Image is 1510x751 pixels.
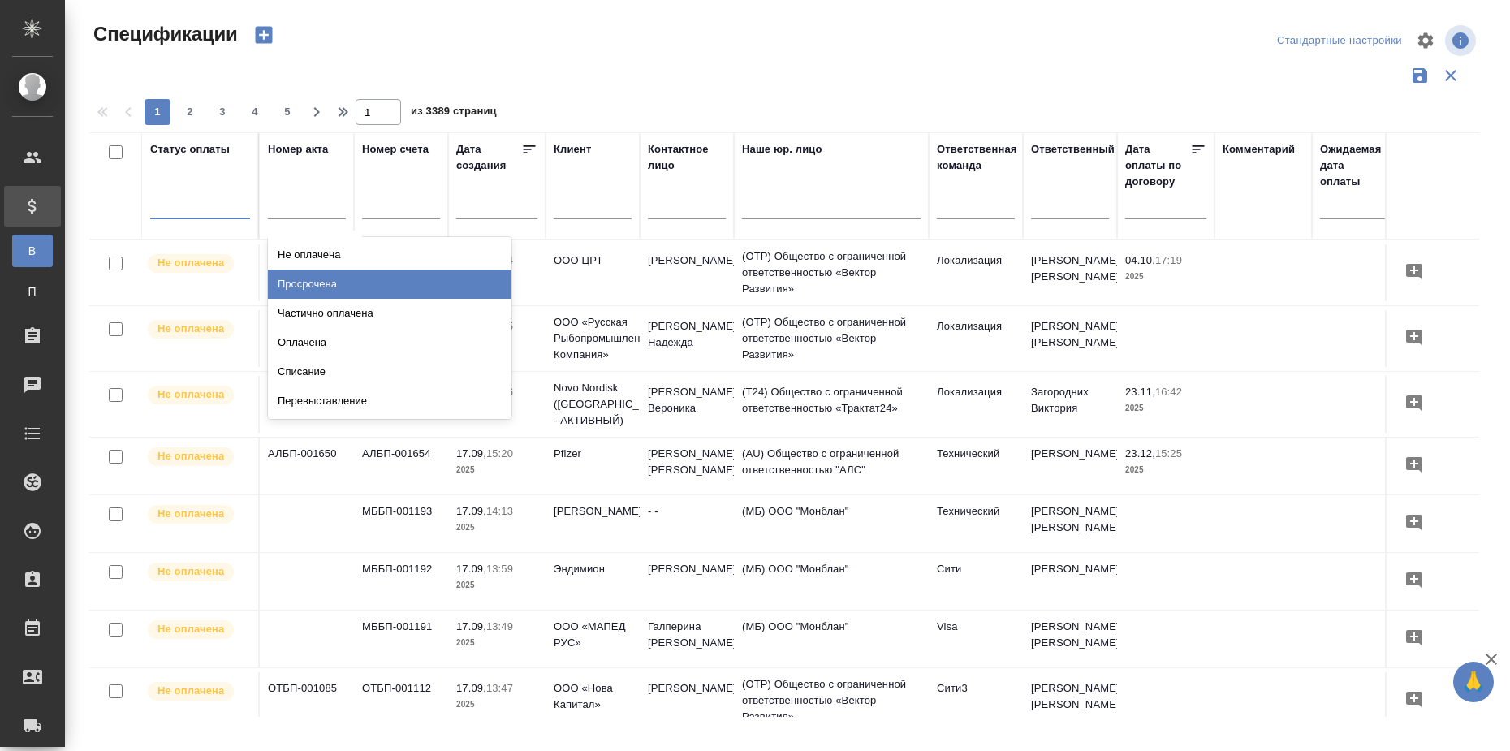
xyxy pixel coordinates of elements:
[157,563,224,580] p: Не оплачена
[354,611,448,667] td: МББП-001191
[354,672,448,729] td: ОТБП-001112
[456,141,521,174] div: Дата создания
[929,244,1023,301] td: Локализация
[1023,310,1117,367] td: [PERSON_NAME] [PERSON_NAME]
[640,672,734,729] td: [PERSON_NAME]
[260,438,354,494] td: АЛБП-001650
[354,495,448,552] td: МББП-001193
[20,243,45,259] span: В
[268,328,511,357] div: Оплачена
[486,682,513,694] p: 13:47
[362,141,429,158] div: Номер счета
[456,697,537,713] p: 2025
[89,21,238,47] span: Спецификации
[1023,672,1117,729] td: [PERSON_NAME] [PERSON_NAME]
[456,682,486,694] p: 17.09,
[456,577,537,593] p: 2025
[157,683,224,699] p: Не оплачена
[242,104,268,120] span: 4
[1320,141,1385,190] div: Ожидаемая дата оплаты
[554,141,591,158] div: Клиент
[734,668,929,733] td: (OTP) Общество с ограниченной ответственностью «Вектор Развития»
[209,99,235,125] button: 3
[268,386,511,416] div: Перевыставление
[268,357,511,386] div: Списание
[486,447,513,460] p: 15:20
[411,101,497,125] span: из 3389 страниц
[1125,462,1206,478] p: 2025
[268,299,511,328] div: Частично оплачена
[929,495,1023,552] td: Технический
[157,506,224,522] p: Не оплачена
[242,99,268,125] button: 4
[1023,495,1117,552] td: [PERSON_NAME] [PERSON_NAME]
[734,611,929,667] td: (МБ) ООО "Монблан"
[640,244,734,301] td: [PERSON_NAME]
[554,680,632,713] p: ООО «Нова Капитал»
[929,611,1023,667] td: Visa
[456,462,537,478] p: 2025
[1125,254,1155,266] p: 04.10,
[486,563,513,575] p: 13:59
[1023,244,1117,301] td: [PERSON_NAME] [PERSON_NAME]
[20,283,45,300] span: П
[554,503,632,520] p: [PERSON_NAME]
[1023,553,1117,610] td: [PERSON_NAME]
[268,240,511,270] div: Не оплачена
[177,104,203,120] span: 2
[1125,141,1190,190] div: Дата оплаты по договору
[177,99,203,125] button: 2
[554,446,632,462] p: Pfizer
[1453,662,1494,702] button: 🙏
[209,104,235,120] span: 3
[268,270,511,299] div: Просрочена
[157,255,224,271] p: Не оплачена
[354,438,448,494] td: АЛБП-001654
[640,376,734,433] td: [PERSON_NAME] Вероника
[929,376,1023,433] td: Локализация
[1406,21,1445,60] span: Настроить таблицу
[274,99,300,125] button: 5
[554,619,632,651] p: ООО «МАПЕД РУС»
[1125,386,1155,398] p: 23.11,
[734,240,929,305] td: (OTP) Общество с ограниченной ответственностью «Вектор Развития»
[456,620,486,632] p: 17.09,
[1223,141,1295,158] div: Комментарий
[12,275,53,308] a: П
[929,553,1023,610] td: Сити
[12,235,53,267] a: В
[244,21,283,49] button: Создать
[157,386,224,403] p: Не оплачена
[929,438,1023,494] td: Технический
[1435,60,1466,91] button: Сбросить фильтры
[554,252,632,269] p: OOO ЦРТ
[937,141,1017,174] div: Ответственная команда
[1023,611,1117,667] td: [PERSON_NAME] [PERSON_NAME]
[1155,254,1182,266] p: 17:19
[734,376,929,433] td: (T24) Общество с ограниченной ответственностью «Трактат24»
[1023,376,1117,433] td: Загородних Виктория
[486,505,513,517] p: 14:13
[1155,447,1182,460] p: 15:25
[456,505,486,517] p: 17.09,
[1445,25,1479,56] span: Посмотреть информацию
[486,620,513,632] p: 13:49
[260,672,354,729] td: ОТБП-001085
[640,553,734,610] td: [PERSON_NAME]
[456,563,486,575] p: 17.09,
[456,520,537,536] p: 2025
[734,306,929,371] td: (OTP) Общество с ограниченной ответственностью «Вектор Развития»
[1125,447,1155,460] p: 23.12,
[648,141,726,174] div: Контактное лицо
[1125,400,1206,417] p: 2025
[734,438,929,494] td: (AU) Общество с ограниченной ответственностью "АЛС"
[640,611,734,667] td: Галперина [PERSON_NAME]
[456,635,537,651] p: 2025
[734,495,929,552] td: (МБ) ООО "Монблан"
[1460,665,1487,699] span: 🙏
[640,495,734,552] td: - -
[554,561,632,577] p: Эндимион
[1155,386,1182,398] p: 16:42
[1125,269,1206,285] p: 2025
[157,448,224,464] p: Не оплачена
